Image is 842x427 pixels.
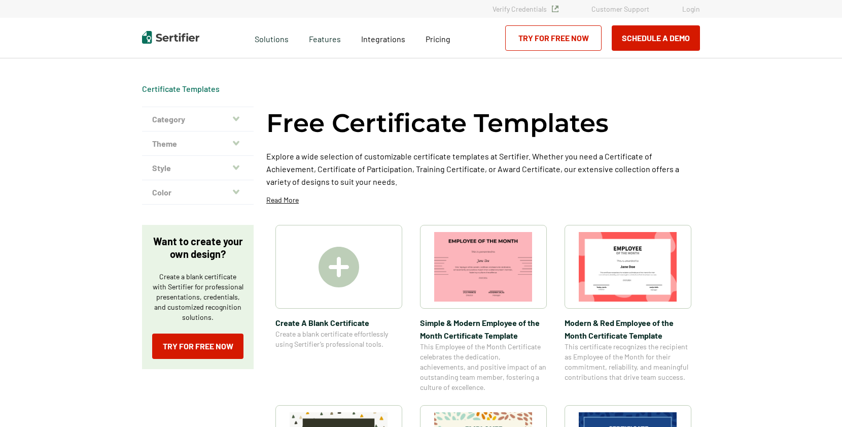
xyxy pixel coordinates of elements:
span: Solutions [255,31,289,44]
a: Try for Free Now [505,25,602,51]
a: Simple & Modern Employee of the Month Certificate TemplateSimple & Modern Employee of the Month C... [420,225,547,392]
button: Color [142,180,254,205]
span: Certificate Templates [142,84,220,94]
img: Sertifier | Digital Credentialing Platform [142,31,199,44]
button: Category [142,107,254,132]
span: Simple & Modern Employee of the Month Certificate Template [420,316,547,342]
p: Want to create your own design? [152,235,243,260]
img: Verified [552,6,558,12]
button: Style [142,156,254,180]
button: Theme [142,132,254,156]
p: Read More [266,195,299,205]
img: Create A Blank Certificate [319,247,359,287]
div: Breadcrumb [142,84,220,94]
a: Modern & Red Employee of the Month Certificate TemplateModern & Red Employee of the Month Certifi... [565,225,691,392]
span: Create a blank certificate effortlessly using Sertifier’s professional tools. [275,329,402,349]
a: Certificate Templates [142,84,220,93]
span: Modern & Red Employee of the Month Certificate Template [565,316,691,342]
a: Customer Support [591,5,649,13]
p: Create a blank certificate with Sertifier for professional presentations, credentials, and custom... [152,272,243,322]
span: This Employee of the Month Certificate celebrates the dedication, achievements, and positive impa... [420,342,547,392]
a: Integrations [361,31,405,44]
a: Verify Credentials [493,5,558,13]
img: Simple & Modern Employee of the Month Certificate Template [434,232,533,302]
h1: Free Certificate Templates [266,107,609,140]
span: This certificate recognizes the recipient as Employee of the Month for their commitment, reliabil... [565,342,691,382]
span: Integrations [361,34,405,44]
span: Create A Blank Certificate [275,316,402,329]
img: Modern & Red Employee of the Month Certificate Template [579,232,677,302]
a: Login [682,5,700,13]
p: Explore a wide selection of customizable certificate templates at Sertifier. Whether you need a C... [266,150,700,188]
span: Pricing [426,34,450,44]
a: Pricing [426,31,450,44]
a: Try for Free Now [152,334,243,359]
span: Features [309,31,341,44]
